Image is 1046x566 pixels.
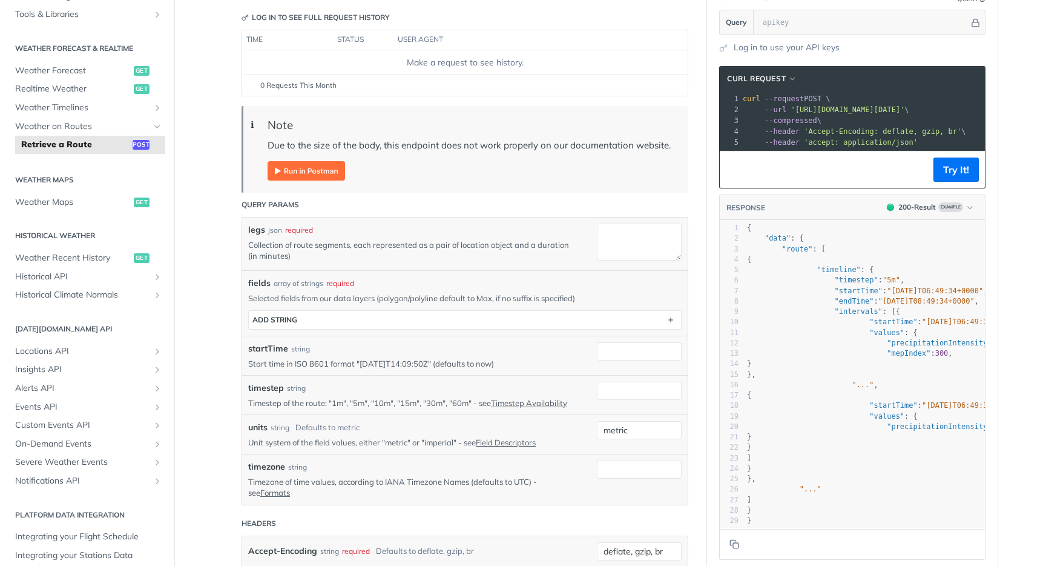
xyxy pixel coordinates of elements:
div: array of strings [274,278,323,289]
span: Retrieve a Route [21,139,130,151]
a: Historical Climate NormalsShow subpages for Historical Climate Normals [9,286,165,304]
button: Show subpages for Events API [153,402,162,412]
button: cURL Request [723,73,801,85]
span: \ [743,105,909,114]
span: POST \ [743,95,831,103]
button: Show subpages for Tools & Libraries [153,10,162,19]
div: 11 [720,328,738,338]
span: ] [747,454,751,462]
span: "route" [782,245,813,253]
div: 28 [720,505,738,516]
a: Realtime Weatherget [9,80,165,98]
div: 29 [720,516,738,526]
div: required [326,278,354,289]
span: "[DATE]T06:49:34+0000" [922,401,1018,410]
span: , [747,381,878,389]
a: Weather Forecastget [9,62,165,80]
div: 4 [720,126,740,137]
span: "[DATE]T06:49:34+0000" [922,318,1018,326]
div: 3 [720,115,740,126]
span: curl [743,95,760,103]
a: Custom Events APIShow subpages for Custom Events API [9,416,165,434]
div: 200 - Result [898,202,936,213]
span: : { [747,412,918,421]
div: required [342,542,370,560]
span: : { [747,265,874,274]
label: units [248,421,268,434]
span: 'Accept-Encoding: deflate, gzip, br' [804,127,961,136]
a: Notifications APIShow subpages for Notifications API [9,472,165,490]
span: Weather Maps [15,196,131,208]
a: Weather TimelinesShow subpages for Weather Timelines [9,99,165,117]
div: 14 [720,359,738,369]
svg: Key [242,14,249,21]
span: Weather Forecast [15,65,131,77]
span: "[DATE]T08:49:34+0000" [878,297,975,305]
span: "5m" [883,276,900,284]
a: On-Demand EventsShow subpages for On-Demand Events [9,435,165,453]
div: json [268,225,282,236]
div: Make a request to see history. [247,56,683,69]
div: 7 [720,286,738,296]
a: Tools & LibrariesShow subpages for Tools & Libraries [9,5,165,24]
div: 8 [720,296,738,307]
span: "..." [800,485,821,493]
span: Historical Climate Normals [15,289,150,301]
span: Tools & Libraries [15,8,150,21]
button: Try It! [933,158,979,182]
span: "timestep" [835,276,878,284]
button: Query [720,10,754,35]
div: 15 [720,370,738,380]
div: 2 [720,104,740,115]
span: ℹ [251,118,254,132]
button: Show subpages for Historical API [153,272,162,282]
span: : , [747,422,1005,431]
p: Timezone of time values, according to IANA Timezone Names (defaults to UTC) - see [248,476,579,498]
a: Expand image [268,164,345,176]
span: } [747,359,751,368]
div: 23 [720,453,738,464]
a: Integrating your Stations Data [9,547,165,565]
div: 17 [720,390,738,401]
span: Severe Weather Events [15,456,150,468]
div: 4 [720,255,738,265]
p: Unit system of the field values, either "metric" or "imperial" - see [248,437,579,448]
button: Copy to clipboard [726,535,743,553]
span: \ [743,116,821,125]
div: 1 [720,223,738,233]
span: "precipitationIntensity" [887,422,992,431]
span: "endTime" [835,297,874,305]
div: 2 [720,233,738,244]
span: --url [765,105,786,114]
div: 27 [720,495,738,505]
span: Alerts API [15,382,150,395]
span: Weather on Routes [15,121,150,133]
a: Timestep Availability [491,398,567,408]
span: : , [747,287,988,295]
span: : [{ [747,307,900,316]
div: 5 [720,137,740,148]
span: '[URL][DOMAIN_NAME][DATE]' [791,105,904,114]
label: timestep [248,382,284,395]
button: 200200-ResultExample [881,201,979,213]
span: : , [747,339,1005,347]
div: Query Params [242,199,299,210]
p: Due to the size of the body, this endpoint does not work properly on our documentation website. [268,139,676,153]
button: Show subpages for Insights API [153,365,162,375]
span: Insights API [15,364,150,376]
div: 3 [720,244,738,255]
div: Log in to see full request history [242,12,390,23]
span: Custom Events API [15,419,150,431]
div: string [288,462,307,473]
a: Historical APIShow subpages for Historical API [9,268,165,286]
div: Headers [242,518,276,529]
div: 10 [720,317,738,327]
span: : , [747,401,1022,410]
span: : { [747,234,804,242]
span: get [134,84,150,94]
span: Realtime Weather [15,83,131,95]
span: --header [765,138,800,147]
h2: Historical Weather [9,230,165,241]
div: string [287,383,306,394]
